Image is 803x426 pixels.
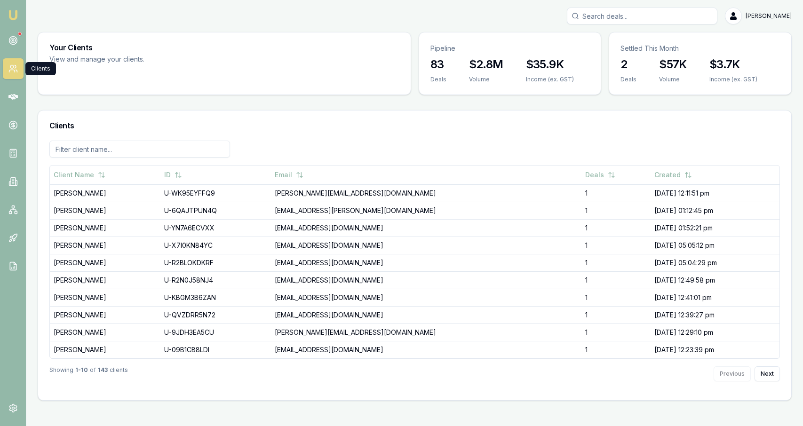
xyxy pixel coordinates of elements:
[271,341,581,358] td: [EMAIL_ADDRESS][DOMAIN_NAME]
[160,271,271,289] td: U-R2N0J58NJ4
[526,76,574,83] div: Income (ex. GST)
[271,289,581,306] td: [EMAIL_ADDRESS][DOMAIN_NAME]
[49,141,230,158] input: Filter client name...
[271,202,581,219] td: [EMAIL_ADDRESS][PERSON_NAME][DOMAIN_NAME]
[271,323,581,341] td: [PERSON_NAME][EMAIL_ADDRESS][DOMAIN_NAME]
[654,166,692,183] button: Created
[50,202,160,219] td: [PERSON_NAME]
[160,237,271,254] td: U-X7I0KN84YC
[50,237,160,254] td: [PERSON_NAME]
[659,76,687,83] div: Volume
[98,366,108,381] strong: 143
[25,62,56,75] div: Clients
[160,184,271,202] td: U-WK95EYFFQ9
[581,306,651,323] td: 1
[160,254,271,271] td: U-R2BLOKDKRF
[469,57,503,72] h3: $2.8M
[709,76,757,83] div: Income (ex. GST)
[271,237,581,254] td: [EMAIL_ADDRESS][DOMAIN_NAME]
[581,237,651,254] td: 1
[651,323,779,341] td: [DATE] 12:29:10 pm
[271,271,581,289] td: [EMAIL_ADDRESS][DOMAIN_NAME]
[430,44,590,53] p: Pipeline
[581,341,651,358] td: 1
[54,166,105,183] button: Client Name
[75,366,88,381] strong: 1 - 10
[469,76,503,83] div: Volume
[709,57,757,72] h3: $3.7K
[160,341,271,358] td: U-09B1CB8LDI
[50,306,160,323] td: [PERSON_NAME]
[651,219,779,237] td: [DATE] 01:52:21 pm
[430,76,446,83] div: Deals
[581,323,651,341] td: 1
[651,271,779,289] td: [DATE] 12:49:58 pm
[50,271,160,289] td: [PERSON_NAME]
[651,341,779,358] td: [DATE] 12:23:39 pm
[755,366,780,381] button: Next
[49,54,290,65] p: View and manage your clients.
[49,122,780,129] h3: Clients
[651,306,779,323] td: [DATE] 12:39:27 pm
[581,202,651,219] td: 1
[651,237,779,254] td: [DATE] 05:05:12 pm
[164,166,182,183] button: ID
[160,323,271,341] td: U-9JDH3EA5CU
[620,57,636,72] h3: 2
[49,44,399,51] h3: Your Clients
[651,202,779,219] td: [DATE] 01:12:45 pm
[620,76,636,83] div: Deals
[651,289,779,306] td: [DATE] 12:41:01 pm
[275,166,303,183] button: Email
[581,254,651,271] td: 1
[160,219,271,237] td: U-YN7A6ECVXX
[659,57,687,72] h3: $57K
[160,306,271,323] td: U-QVZDRR5N72
[50,254,160,271] td: [PERSON_NAME]
[585,166,615,183] button: Deals
[651,254,779,271] td: [DATE] 05:04:29 pm
[50,289,160,306] td: [PERSON_NAME]
[160,289,271,306] td: U-KBGM3B6ZAN
[49,366,128,381] div: Showing of clients
[651,184,779,202] td: [DATE] 12:11:51 pm
[430,57,446,72] h3: 83
[271,219,581,237] td: [EMAIL_ADDRESS][DOMAIN_NAME]
[271,254,581,271] td: [EMAIL_ADDRESS][DOMAIN_NAME]
[271,184,581,202] td: [PERSON_NAME][EMAIL_ADDRESS][DOMAIN_NAME]
[526,57,574,72] h3: $35.9K
[8,9,19,21] img: emu-icon-u.png
[271,306,581,323] td: [EMAIL_ADDRESS][DOMAIN_NAME]
[581,289,651,306] td: 1
[50,219,160,237] td: [PERSON_NAME]
[581,219,651,237] td: 1
[567,8,717,24] input: Search deals
[746,12,792,20] span: [PERSON_NAME]
[581,271,651,289] td: 1
[620,44,780,53] p: Settled This Month
[160,202,271,219] td: U-6QAJTPUN4Q
[50,323,160,341] td: [PERSON_NAME]
[581,184,651,202] td: 1
[50,341,160,358] td: [PERSON_NAME]
[50,184,160,202] td: [PERSON_NAME]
